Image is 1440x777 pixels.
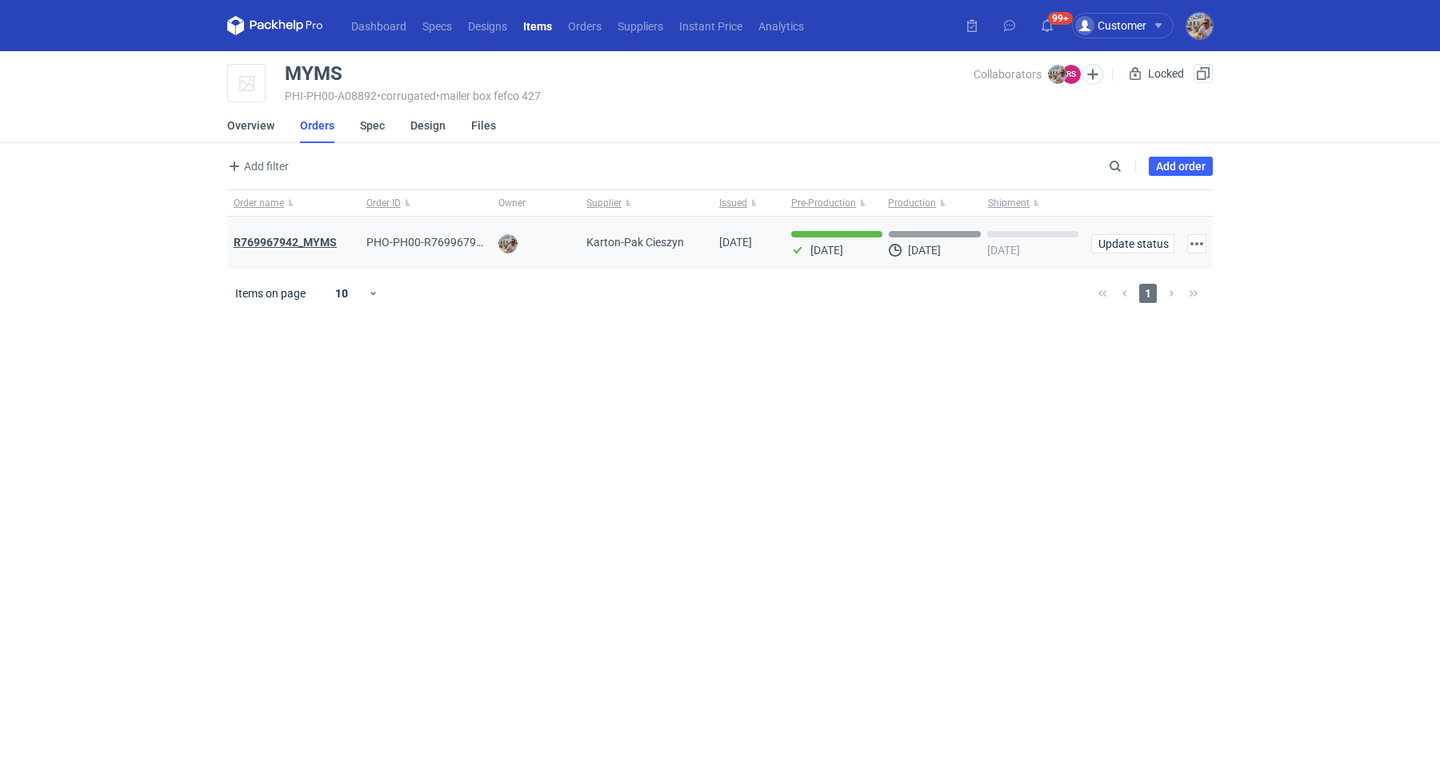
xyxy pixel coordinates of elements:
a: Files [471,108,496,143]
div: 10 [316,282,368,305]
a: Specs [414,16,460,35]
div: MYMS [285,64,342,83]
button: Duplicate Item [1194,64,1213,83]
input: Search [1106,157,1157,176]
a: Add order [1149,157,1213,176]
button: Shipment [985,190,1085,216]
span: Items on page [235,285,306,301]
span: Owner [498,197,526,209]
span: Supplier [586,197,622,209]
a: Instant Price [671,16,750,35]
img: Michał Palasek [498,234,518,253]
span: Issued [719,197,747,209]
span: Karton-Pak Cieszyn [586,234,684,250]
span: Order name [234,197,284,209]
span: • corrugated [377,90,436,102]
button: Order name [227,190,360,216]
span: • mailer box fefco 427 [436,90,541,102]
svg: Packhelp Pro [227,16,323,35]
a: Designs [460,16,515,35]
p: [DATE] [987,244,1020,257]
button: Production [885,190,985,216]
button: Add filter [224,157,290,176]
a: Dashboard [343,16,414,35]
button: Update status [1091,234,1174,253]
button: 99+ [1034,13,1060,38]
figcaption: RS [1062,65,1081,84]
a: Suppliers [610,16,671,35]
span: 1 [1139,284,1157,303]
button: Pre-Production [785,190,885,216]
a: Spec [360,108,385,143]
a: Overview [227,108,274,143]
p: [DATE] [908,244,941,257]
div: Customer [1075,16,1146,35]
span: Production [888,197,936,209]
span: Collaborators [974,68,1042,81]
span: Pre-Production [791,197,856,209]
button: Customer [1072,13,1186,38]
button: Order ID [360,190,493,216]
div: Karton-Pak Cieszyn [580,217,713,268]
span: Update status [1098,238,1167,249]
button: Supplier [580,190,713,216]
img: Michał Palasek [1048,65,1067,84]
span: PHO-PH00-R769967942_MYMS [366,236,526,249]
span: Order ID [366,197,401,209]
button: Actions [1187,234,1206,253]
span: 21/08/2025 [719,236,752,249]
div: Locked [1126,64,1187,83]
button: Edit collaborators [1082,64,1103,85]
a: Items [515,16,560,35]
button: Issued [713,190,785,216]
p: [DATE] [810,244,843,257]
a: R769967942_MYMS [234,236,337,249]
a: Orders [300,108,334,143]
a: Design [410,108,446,143]
span: Shipment [988,197,1030,209]
a: Analytics [750,16,812,35]
img: Michał Palasek [1186,13,1213,39]
a: Orders [560,16,610,35]
span: Add filter [225,157,289,176]
div: PHI-PH00-A08892 [285,90,974,102]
